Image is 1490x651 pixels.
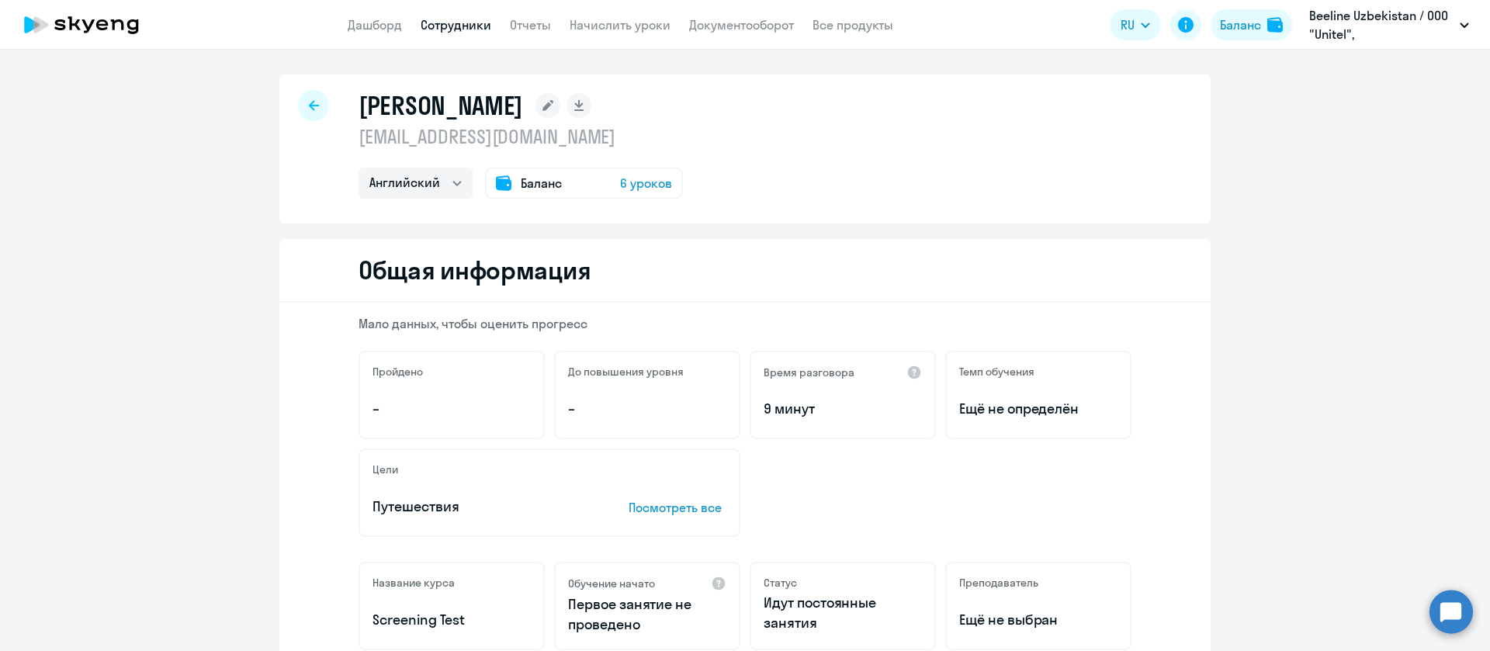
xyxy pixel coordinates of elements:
h5: Название курса [372,576,455,590]
p: Мало данных, чтобы оценить прогресс [359,315,1131,332]
span: RU [1121,16,1135,34]
img: balance [1267,17,1283,33]
p: 9 минут [764,399,922,419]
p: Посмотреть все [629,498,726,517]
p: Первое занятие не проведено [568,594,726,635]
a: Все продукты [813,17,893,33]
p: – [372,399,531,419]
a: Документооборот [689,17,794,33]
h2: Общая информация [359,255,591,286]
a: Отчеты [510,17,551,33]
p: Идут постоянные занятия [764,593,922,633]
p: – [568,399,726,419]
h5: Цели [372,462,398,476]
h5: Пройдено [372,365,423,379]
p: Путешествия [372,497,580,517]
span: 6 уроков [620,174,672,192]
p: Screening Test [372,610,531,630]
button: RU [1110,9,1161,40]
h5: До повышения уровня [568,365,684,379]
h5: Статус [764,576,797,590]
a: Начислить уроки [570,17,670,33]
h5: Преподаватель [959,576,1038,590]
h5: Время разговора [764,365,854,379]
p: Beeline Uzbekistan / ООО "Unitel", [GEOGRAPHIC_DATA] [1309,6,1454,43]
h5: Темп обучения [959,365,1034,379]
a: Сотрудники [421,17,491,33]
span: Ещё не определён [959,399,1117,419]
h5: Обучение начато [568,577,655,590]
p: [EMAIL_ADDRESS][DOMAIN_NAME] [359,124,683,149]
a: Дашборд [348,17,402,33]
span: Баланс [521,174,562,192]
button: Beeline Uzbekistan / ООО "Unitel", [GEOGRAPHIC_DATA] [1301,6,1477,43]
p: Ещё не выбран [959,610,1117,630]
button: Балансbalance [1211,9,1292,40]
div: Баланс [1220,16,1261,34]
h1: [PERSON_NAME] [359,90,523,121]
